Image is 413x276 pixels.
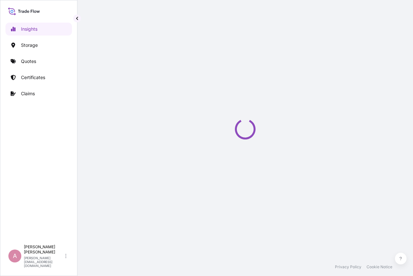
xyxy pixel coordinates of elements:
[24,256,64,268] p: [PERSON_NAME][EMAIL_ADDRESS][DOMAIN_NAME]
[5,71,72,84] a: Certificates
[5,39,72,52] a: Storage
[21,42,38,48] p: Storage
[21,74,45,81] p: Certificates
[5,55,72,68] a: Quotes
[13,253,17,259] span: A
[5,23,72,36] a: Insights
[21,58,36,65] p: Quotes
[21,26,37,32] p: Insights
[367,264,392,270] a: Cookie Notice
[24,244,64,255] p: [PERSON_NAME] [PERSON_NAME]
[335,264,361,270] a: Privacy Policy
[5,87,72,100] a: Claims
[21,90,35,97] p: Claims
